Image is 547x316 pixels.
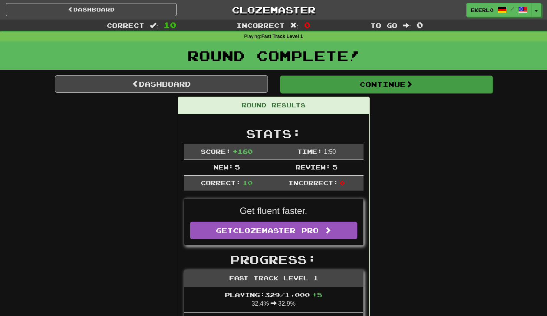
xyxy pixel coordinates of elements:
a: Dashboard [55,75,268,93]
span: 0 [416,20,423,30]
h1: Round Complete! [3,48,544,63]
span: : [150,22,158,29]
p: Get fluent faster. [190,204,357,217]
span: + 5 [312,291,322,298]
span: : [403,22,411,29]
div: Round Results [178,97,369,114]
span: + 160 [233,148,253,155]
strong: Fast Track Level 1 [261,34,303,39]
span: 5 [235,163,240,171]
span: 10 [243,179,253,186]
span: Incorrect: [288,179,338,186]
a: Dashboard [6,3,177,16]
span: Time: [297,148,322,155]
li: 32.4% 32.9% [184,287,363,313]
a: ekerl0 / [466,3,532,17]
span: Playing: 329 / 1,000 [225,291,322,298]
span: 0 [340,179,345,186]
span: 10 [164,20,177,30]
span: / [511,6,514,12]
div: Fast Track Level 1 [184,270,363,287]
h2: Progress: [184,253,364,266]
a: GetClozemaster Pro [190,222,357,239]
span: Review: [296,163,331,171]
span: 1 : 50 [324,148,336,155]
a: Clozemaster [188,3,359,16]
button: Continue [280,76,493,93]
h2: Stats: [184,127,364,140]
span: 0 [304,20,311,30]
span: New: [213,163,233,171]
span: 5 [332,163,337,171]
span: To go [370,21,397,29]
span: ekerl0 [471,7,494,13]
span: Correct [107,21,144,29]
span: Incorrect [236,21,285,29]
span: Correct: [201,179,241,186]
span: : [290,22,299,29]
span: Score: [201,148,231,155]
span: Clozemaster Pro [233,226,319,235]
